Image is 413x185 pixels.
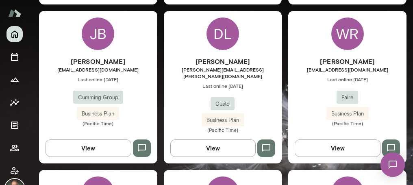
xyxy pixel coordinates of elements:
span: (Pacific Time) [39,120,157,126]
span: (Pacific Time) [164,126,282,133]
h6: [PERSON_NAME] [288,57,406,66]
h6: [PERSON_NAME] [164,57,282,66]
button: View [170,139,256,157]
span: [PERSON_NAME][EMAIL_ADDRESS][PERSON_NAME][DOMAIN_NAME] [164,66,282,79]
span: Last online [DATE] [164,83,282,89]
button: Members [7,140,23,156]
span: Cumming Group [73,94,123,102]
button: Client app [7,163,23,179]
button: View [46,139,131,157]
span: (Pacific Time) [288,120,406,126]
span: Last online [DATE] [288,76,406,83]
span: Last online [DATE] [39,76,157,83]
span: Business Plan [202,116,244,124]
button: Sessions [7,49,23,65]
span: [EMAIL_ADDRESS][DOMAIN_NAME] [288,66,406,73]
button: Documents [7,117,23,133]
button: Insights [7,94,23,111]
span: Faire [337,94,358,102]
button: Home [7,26,23,42]
div: JB [82,17,114,50]
span: Gusto [211,100,235,108]
h6: [PERSON_NAME] [39,57,157,66]
button: View [295,139,380,157]
span: [EMAIL_ADDRESS][DOMAIN_NAME] [39,66,157,73]
span: Business Plan [77,110,119,118]
div: WR [331,17,364,50]
span: Business Plan [326,110,369,118]
div: DL [206,17,239,50]
img: Mento [8,5,21,21]
button: Growth Plan [7,72,23,88]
